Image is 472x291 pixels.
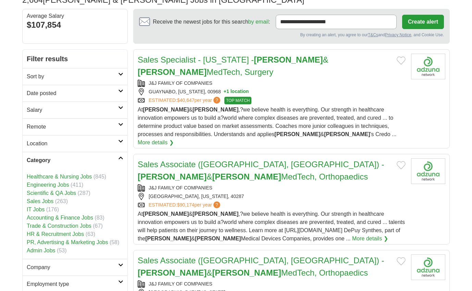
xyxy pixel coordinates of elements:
[138,67,207,77] strong: [PERSON_NAME]
[78,190,90,196] span: (287)
[177,202,195,208] span: $90,174
[57,248,66,253] span: (53)
[411,254,445,280] img: Company logo
[352,235,388,243] a: More details ❯
[23,85,127,102] a: Date posted
[411,158,445,184] img: Company logo
[368,32,378,37] a: T&Cs
[23,68,127,85] a: Sort by
[139,32,444,38] div: By creating an alert, you agree to our and , and Cookie Use.
[138,160,384,181] a: Sales Associate ([GEOGRAPHIC_DATA], [GEOGRAPHIC_DATA]) -[PERSON_NAME]&[PERSON_NAME]MedTech, Ortho...
[55,198,68,204] span: (263)
[46,207,59,212] span: (176)
[138,88,406,95] div: GUAYNABO, [US_STATE], 00968
[248,19,269,25] a: by email
[212,268,281,277] strong: [PERSON_NAME]
[149,201,222,209] a: ESTIMATED:$90,174per year?
[138,55,328,77] a: Sales Specialist - [US_STATE] -[PERSON_NAME]&[PERSON_NAME]MedTech, Surgery
[192,211,238,217] strong: [PERSON_NAME]
[192,107,238,113] strong: [PERSON_NAME]
[27,280,118,288] h2: Employment type
[86,231,95,237] span: (63)
[397,257,406,265] button: Add to favorite jobs
[143,107,189,113] strong: [PERSON_NAME]
[94,174,106,180] span: (845)
[138,80,406,87] div: J&J FAMILY OF COMPANIES
[27,239,108,245] a: PR, Advertising & Marketing Jobs
[27,215,93,221] a: Accounting & Finance Jobs
[149,97,222,104] a: ESTIMATED:$40,647per year?
[138,184,406,191] div: J&J FAMILY OF COMPANIES
[411,54,445,79] img: Company logo
[27,13,123,19] div: Average Salary
[224,97,251,104] span: TOP MATCH
[110,239,119,245] span: (58)
[177,97,195,103] span: $40,647
[23,50,127,68] h2: Filter results
[27,89,118,97] h2: Date posted
[23,118,127,135] a: Remote
[27,19,123,31] div: $107,854
[397,56,406,65] button: Add to favorite jobs
[397,161,406,169] button: Add to favorite jobs
[195,236,241,241] strong: [PERSON_NAME]
[95,215,104,221] span: (83)
[138,138,174,147] a: More details ❯
[402,15,444,29] button: Create alert
[27,140,118,148] h2: Location
[27,182,69,188] a: Engineering Jobs
[27,123,118,131] h2: Remote
[27,72,118,81] h2: Sort by
[138,172,207,181] strong: [PERSON_NAME]
[138,193,406,200] div: [GEOGRAPHIC_DATA], [US_STATE], 40287
[27,263,118,272] h2: Company
[324,131,370,137] strong: [PERSON_NAME]
[27,207,45,212] a: IT Jobs
[385,32,411,37] a: Privacy Notice
[143,211,189,217] strong: [PERSON_NAME]
[27,223,91,229] a: Trade & Construction Jobs
[23,102,127,118] a: Salary
[27,156,118,164] h2: Category
[254,55,323,64] strong: [PERSON_NAME]
[27,198,53,204] a: Sales Jobs
[212,172,281,181] strong: [PERSON_NAME]
[27,231,84,237] a: HR & Recruitment Jobs
[138,211,405,241] span: At & ,?we believe health is everything. Our strength in healthcare innovation empowers us to buil...
[138,256,384,277] a: Sales Associate ([GEOGRAPHIC_DATA], [GEOGRAPHIC_DATA]) -[PERSON_NAME]&[PERSON_NAME]MedTech, Ortho...
[27,190,76,196] a: Scientific & QA Jobs
[145,236,191,241] strong: [PERSON_NAME]
[224,88,226,95] span: +
[138,268,207,277] strong: [PERSON_NAME]
[71,182,83,188] span: (411)
[23,152,127,169] a: Category
[27,174,92,180] a: Healthcare & Nursing Jobs
[153,18,270,26] span: Receive the newest jobs for this search :
[213,97,220,104] span: ?
[274,131,320,137] strong: [PERSON_NAME]
[23,259,127,276] a: Company
[93,223,102,229] span: (67)
[213,201,220,208] span: ?
[138,107,396,137] span: At & ,?we believe health is everything. Our strength in healthcare innovation empowers us to buil...
[224,88,249,95] button: +1 location
[138,280,406,288] div: J&J FAMILY OF COMPANIES
[27,106,118,114] h2: Salary
[27,248,55,253] a: Admin Jobs
[23,135,127,152] a: Location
